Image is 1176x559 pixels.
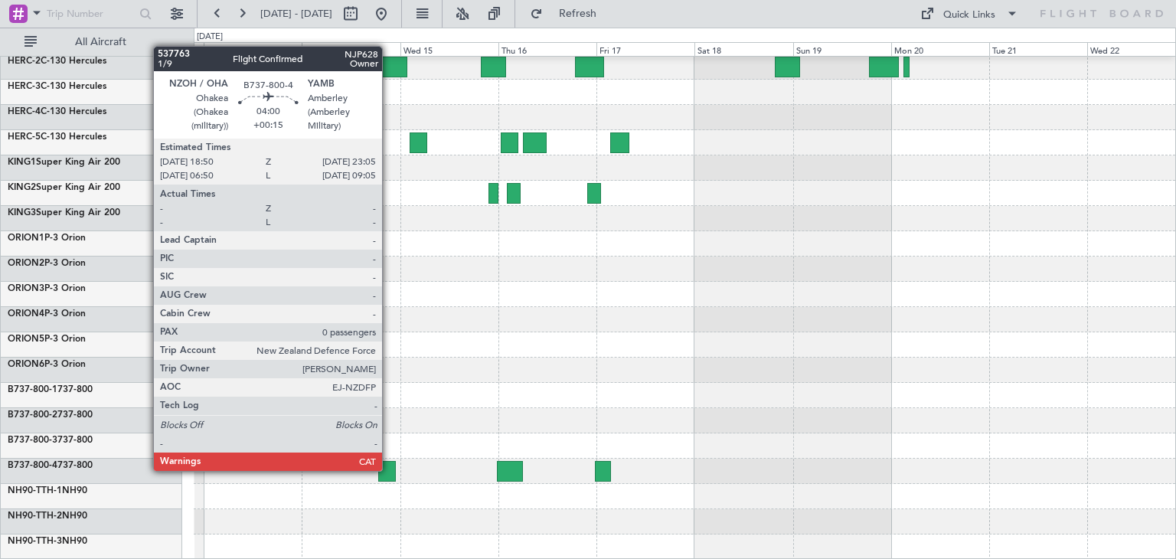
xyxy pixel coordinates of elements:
[8,107,106,116] a: HERC-4C-130 Hercules
[40,37,162,47] span: All Aircraft
[8,259,44,268] span: ORION2
[197,31,223,44] div: [DATE]
[8,234,44,243] span: ORION1
[8,360,86,369] a: ORION6P-3 Orion
[8,436,93,445] a: B737-800-3737-800
[8,158,120,167] a: KING1Super King Air 200
[8,259,86,268] a: ORION2P-3 Orion
[523,2,615,26] button: Refresh
[47,2,135,25] input: Trip Number
[8,410,93,420] a: B737-800-2737-800
[546,8,610,19] span: Refresh
[8,57,41,66] span: HERC-2
[260,7,332,21] span: [DATE] - [DATE]
[8,360,44,369] span: ORION6
[8,82,41,91] span: HERC-3
[8,461,93,470] a: B737-800-4737-800
[8,82,106,91] a: HERC-3C-130 Hercules
[8,537,62,546] span: NH90-TTH-3
[8,284,44,293] span: ORION3
[8,57,106,66] a: HERC-2C-130 Hercules
[8,132,41,142] span: HERC-5
[8,208,120,217] a: KING3Super King Air 200
[498,42,596,56] div: Thu 16
[8,183,120,192] a: KING2Super King Air 200
[8,208,36,217] span: KING3
[8,107,41,116] span: HERC-4
[8,512,62,521] span: NH90-TTH-2
[793,42,891,56] div: Sun 19
[694,42,792,56] div: Sat 18
[8,335,86,344] a: ORION5P-3 Orion
[8,486,62,495] span: NH90-TTH-1
[8,385,93,394] a: B737-800-1737-800
[596,42,694,56] div: Fri 17
[8,309,86,319] a: ORION4P-3 Orion
[8,132,106,142] a: HERC-5C-130 Hercules
[204,42,302,56] div: Mon 13
[8,461,57,470] span: B737-800-4
[8,512,87,521] a: NH90-TTH-2NH90
[17,30,166,54] button: All Aircraft
[8,385,57,394] span: B737-800-1
[8,537,87,546] a: NH90-TTH-3NH90
[8,436,57,445] span: B737-800-3
[8,158,36,167] span: KING1
[8,309,44,319] span: ORION4
[989,42,1087,56] div: Tue 21
[400,42,498,56] div: Wed 15
[8,183,36,192] span: KING2
[8,486,87,495] a: NH90-TTH-1NH90
[913,2,1026,26] button: Quick Links
[943,8,995,23] div: Quick Links
[8,410,57,420] span: B737-800-2
[8,335,44,344] span: ORION5
[8,234,86,243] a: ORION1P-3 Orion
[8,284,86,293] a: ORION3P-3 Orion
[302,42,400,56] div: Tue 14
[891,42,989,56] div: Mon 20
